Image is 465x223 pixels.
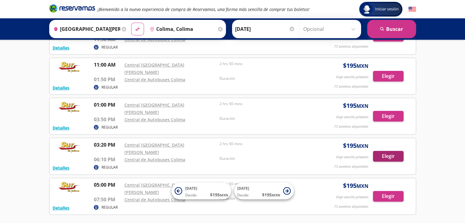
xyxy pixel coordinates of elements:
[124,197,185,203] a: Central de Autobuses Colima
[53,141,86,153] img: RESERVAMOS
[336,155,368,160] p: Viaje sencillo p/adulto
[124,117,185,122] a: Central de Autobuses Colima
[172,183,231,199] button: [DATE]Desde:$195MXN
[94,61,121,68] p: 11:00 AM
[94,196,121,203] p: 07:50 PM
[334,124,368,129] p: 73 asientos disponibles
[185,186,197,191] span: [DATE]
[220,141,312,147] p: 2 hrs 50 mins
[234,183,294,199] button: [DATE]Desde:$195MXN
[53,61,86,73] img: RESERVAMOS
[220,116,312,121] p: Duración
[98,6,309,12] em: ¡Bienvenido a la nueva experiencia de compra de Reservamos, una forma más sencilla de comprar tus...
[53,85,69,91] button: Detalles
[220,193,228,197] small: MXN
[235,21,295,37] input: Elegir Fecha
[124,77,185,82] a: Central de Autobuses Colima
[94,76,121,83] p: 01:50 PM
[334,164,368,169] p: 73 asientos disponibles
[220,61,312,67] p: 2 hrs 50 mins
[373,71,404,82] button: Elegir
[101,45,118,50] p: REGULAR
[356,63,368,69] small: MXN
[124,157,185,163] a: Central de Autobuses Colima
[94,141,121,148] p: 03:20 PM
[124,102,184,115] a: Central [GEOGRAPHIC_DATA][PERSON_NAME]
[373,191,404,202] button: Elegir
[237,186,249,191] span: [DATE]
[220,76,312,81] p: Duración
[303,21,358,37] input: Opcional
[356,143,368,149] small: MXN
[373,6,401,12] span: Iniciar sesión
[185,192,197,198] span: Desde:
[53,165,69,171] button: Detalles
[101,165,118,170] p: REGULAR
[53,125,69,131] button: Detalles
[334,204,368,209] p: 73 asientos disponibles
[53,45,69,51] button: Detalles
[373,111,404,122] button: Elegir
[336,195,368,200] p: Viaje sencillo p/adulto
[101,85,118,90] p: REGULAR
[210,192,228,198] span: $ 195
[334,44,368,49] p: 73 asientos disponibles
[220,156,312,161] p: Duración
[53,101,86,113] img: RESERVAMOS
[343,181,368,190] span: $ 195
[124,182,184,195] a: Central [GEOGRAPHIC_DATA][PERSON_NAME]
[367,20,416,38] button: Buscar
[94,116,121,123] p: 03:50 PM
[334,84,368,89] p: 73 asientos disponibles
[356,183,368,189] small: MXN
[101,125,118,130] p: REGULAR
[94,156,121,163] p: 06:10 PM
[336,75,368,80] p: Viaje sencillo p/adulto
[343,141,368,150] span: $ 195
[262,192,280,198] span: $ 195
[220,181,312,187] p: 2 hrs 50 mins
[49,4,95,13] i: Brand Logo
[94,101,121,108] p: 01:00 PM
[94,181,121,188] p: 05:00 PM
[237,192,249,198] span: Desde:
[220,101,312,107] p: 2 hrs 50 mins
[336,115,368,120] p: Viaje sencillo p/adulto
[356,103,368,109] small: MXN
[101,205,118,210] p: REGULAR
[53,181,86,193] img: RESERVAMOS
[49,4,95,15] a: Brand Logo
[51,21,120,37] input: Buscar Origen
[343,61,368,70] span: $ 195
[343,101,368,110] span: $ 195
[408,5,416,13] button: English
[272,193,280,197] small: MXN
[53,205,69,211] button: Detalles
[124,142,184,155] a: Central [GEOGRAPHIC_DATA][PERSON_NAME]
[147,21,216,37] input: Buscar Destino
[124,62,184,75] a: Central [GEOGRAPHIC_DATA][PERSON_NAME]
[373,151,404,162] button: Elegir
